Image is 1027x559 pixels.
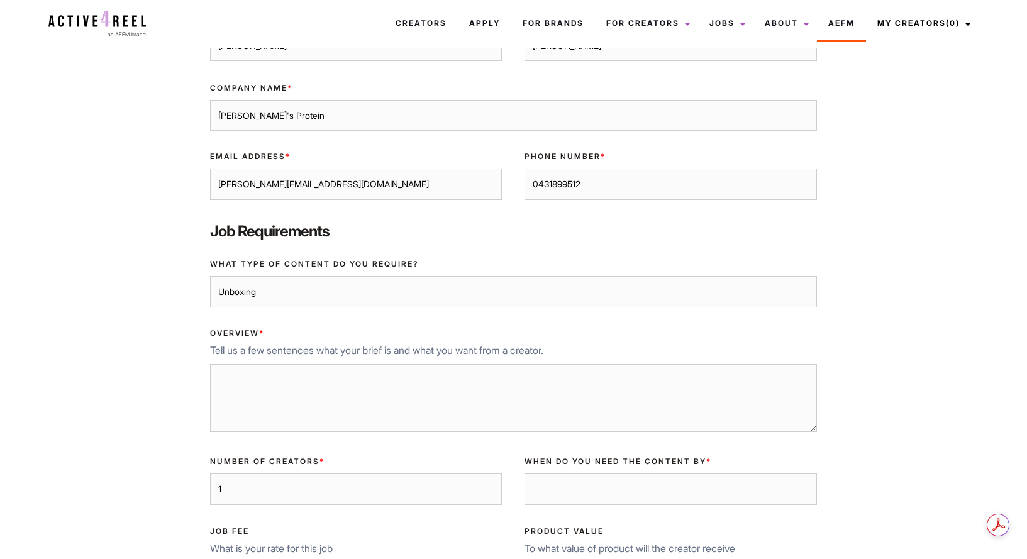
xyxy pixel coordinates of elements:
[210,82,818,94] label: Company Name
[817,6,866,40] a: AEFM
[511,6,595,40] a: For Brands
[210,456,502,467] label: Number of creators
[458,6,511,40] a: Apply
[525,541,817,556] p: To what value of product will the creator receive
[698,6,753,40] a: Jobs
[866,6,979,40] a: My Creators(0)
[48,11,146,36] img: a4r-logo.svg
[210,526,502,537] label: Job Fee
[384,6,458,40] a: Creators
[753,6,817,40] a: About
[525,456,817,467] label: When do you need the content by
[210,221,818,242] label: Job Requirements
[210,151,502,162] label: Email Address
[210,328,818,339] label: Overview
[946,18,960,28] span: (0)
[210,541,502,556] p: What is your rate for this job
[525,526,817,537] label: Product Value
[595,6,698,40] a: For Creators
[210,343,818,358] p: Tell us a few sentences what your brief is and what you want from a creator.
[525,151,817,162] label: Phone Number
[210,258,818,270] label: What type of content do you require?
